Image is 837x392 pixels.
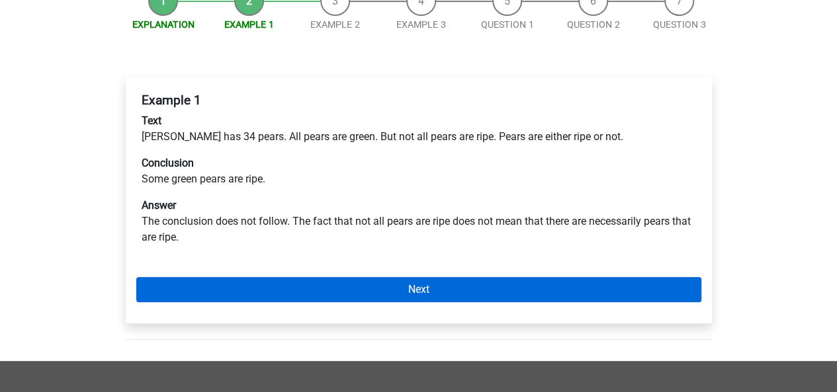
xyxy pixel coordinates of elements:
a: Question 3 [653,19,706,30]
a: Question 2 [567,19,620,30]
a: Example 2 [310,19,360,30]
a: Question 1 [481,19,534,30]
a: Next [136,277,701,302]
a: Example 1 [224,19,274,30]
p: [PERSON_NAME] has 34 pears. All pears are green. But not all pears are ripe. Pears are either rip... [142,113,696,145]
p: The conclusion does not follow. The fact that not all pears are ripe does not mean that there are... [142,198,696,245]
a: Example 3 [396,19,446,30]
b: Conclusion [142,157,194,169]
b: Text [142,114,161,127]
p: Some green pears are ripe. [142,155,696,187]
b: Example 1 [142,93,201,108]
b: Answer [142,199,176,212]
a: Explanation [132,19,195,30]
